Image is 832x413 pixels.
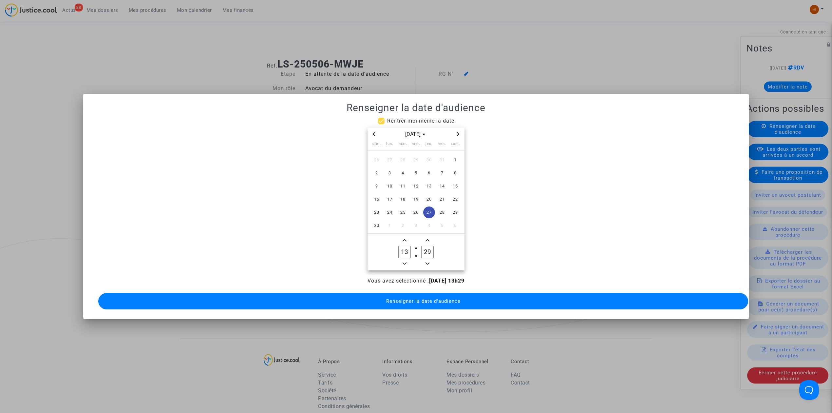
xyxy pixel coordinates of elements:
td: 29 octobre 2025 [409,153,423,167]
span: 17 [384,193,396,205]
th: dimanche [370,141,383,150]
td: 25 novembre 2025 [396,206,409,219]
td: 26 octobre 2025 [370,153,383,167]
span: 3 [384,167,396,179]
span: 5 [436,220,448,231]
td: 23 novembre 2025 [370,206,383,219]
td: 9 novembre 2025 [370,180,383,193]
span: 20 [423,193,435,205]
td: 1 novembre 2025 [449,153,462,167]
td: 4 novembre 2025 [396,167,409,180]
span: 27 [423,206,435,218]
span: 24 [384,206,396,218]
td: 5 décembre 2025 [436,219,449,232]
span: 19 [410,193,422,205]
span: 2 [371,167,383,179]
span: 6 [423,167,435,179]
span: Rentrer moi-même la date [387,118,454,124]
td: 28 novembre 2025 [436,206,449,219]
td: 16 novembre 2025 [370,193,383,206]
span: ven. [438,142,446,146]
span: 31 [436,154,448,166]
span: 11 [397,180,409,192]
iframe: Help Scout Beacon - Open [799,380,819,400]
span: mer. [412,142,420,146]
span: jeu. [425,142,433,146]
td: 24 novembre 2025 [383,206,396,219]
span: mar. [399,142,407,146]
span: 9 [371,180,383,192]
span: 27 [384,154,396,166]
span: 22 [449,193,461,205]
span: 8 [449,167,461,179]
span: lun. [386,142,393,146]
span: 4 [397,167,409,179]
td: 21 novembre 2025 [436,193,449,206]
td: 10 novembre 2025 [383,180,396,193]
td: 5 novembre 2025 [409,167,423,180]
td: 31 octobre 2025 [436,153,449,167]
th: lundi [383,141,396,150]
td: 3 décembre 2025 [409,219,423,232]
span: 30 [423,154,435,166]
span: 7 [436,167,448,179]
span: 26 [371,154,383,166]
td: 2 novembre 2025 [370,167,383,180]
span: 18 [397,193,409,205]
button: Add a minute [424,236,431,245]
td: 19 novembre 2025 [409,193,423,206]
th: jeudi [423,141,436,150]
span: 29 [410,154,422,166]
span: 12 [410,180,422,192]
span: 28 [397,154,409,166]
button: Minus a hour [401,260,408,268]
td: 27 novembre 2025 [423,206,436,219]
span: dim. [372,142,381,146]
th: samedi [449,141,462,150]
td: 6 novembre 2025 [423,167,436,180]
th: mardi [396,141,409,150]
td: 20 novembre 2025 [423,193,436,206]
button: Add a hour [401,236,408,245]
button: Renseigner la date d'audience [98,293,748,309]
button: Choose month and year [403,130,429,138]
td: 4 décembre 2025 [423,219,436,232]
span: 26 [410,206,422,218]
div: Vous avez sélectionné : [98,277,734,285]
button: Next month [454,130,462,138]
span: 25 [397,206,409,218]
td: 1 décembre 2025 [383,219,396,232]
span: Renseigner la date d'audience [386,298,461,304]
td: 22 novembre 2025 [449,193,462,206]
b: [DATE] 13h29 [429,278,464,284]
span: 3 [410,220,422,231]
span: 21 [436,193,448,205]
td: 29 novembre 2025 [449,206,462,219]
span: 29 [449,206,461,218]
td: 15 novembre 2025 [449,180,462,193]
span: 23 [371,206,383,218]
td: 2 décembre 2025 [396,219,409,232]
span: 6 [449,220,461,231]
span: 30 [371,220,383,231]
span: 1 [449,154,461,166]
span: 15 [449,180,461,192]
span: 13 [423,180,435,192]
h1: Renseigner la date d'audience [91,102,741,114]
button: Previous month [370,130,378,138]
span: sam. [451,142,460,146]
td: 11 novembre 2025 [396,180,409,193]
td: 12 novembre 2025 [409,180,423,193]
td: 3 novembre 2025 [383,167,396,180]
span: 4 [423,220,435,231]
th: vendredi [436,141,449,150]
span: 28 [436,206,448,218]
span: [DATE] [403,130,429,138]
td: 30 novembre 2025 [370,219,383,232]
td: 13 novembre 2025 [423,180,436,193]
span: 1 [384,220,396,231]
td: 6 décembre 2025 [449,219,462,232]
span: 10 [384,180,396,192]
span: 2 [397,220,409,231]
th: mercredi [409,141,423,150]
